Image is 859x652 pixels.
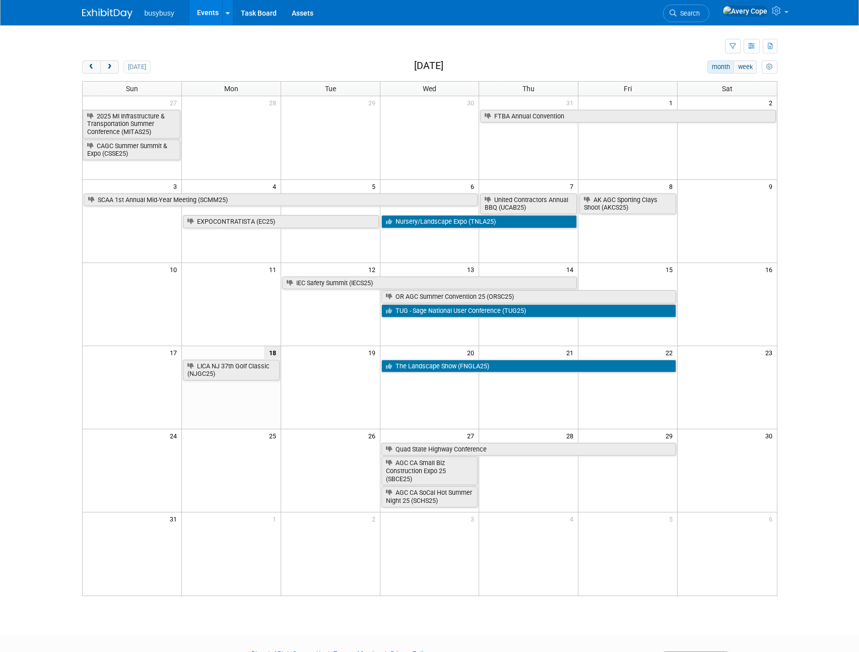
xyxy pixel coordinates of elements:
[665,263,677,276] span: 15
[325,85,336,93] span: Tue
[480,193,577,214] a: United Contractors Annual BBQ (UCAB25)
[665,429,677,442] span: 29
[522,85,535,93] span: Thu
[381,443,677,456] a: Quad State Highway Conference
[82,60,101,74] button: prev
[768,512,777,525] span: 6
[722,6,768,17] img: Avery Cope
[665,346,677,359] span: 22
[381,290,677,303] a: OR AGC Summer Convention 25 (ORSC25)
[367,429,380,442] span: 26
[83,140,180,160] a: CAGC Summer Summit & Expo (CSSE25)
[381,360,677,373] a: The Landscape Show (FNGLA25)
[722,85,733,93] span: Sat
[565,429,578,442] span: 28
[624,85,632,93] span: Fri
[264,346,281,359] span: 18
[367,346,380,359] span: 19
[480,110,775,123] a: FTBA Annual Convention
[565,346,578,359] span: 21
[381,457,478,485] a: AGC CA Small Biz Construction Expo 25 (SBCE25)
[169,512,181,525] span: 31
[183,360,280,380] a: LICA NJ 37th Golf Classic (NJGC25)
[414,60,443,72] h2: [DATE]
[367,263,380,276] span: 12
[145,9,174,17] span: busybusy
[569,180,578,192] span: 7
[663,5,709,22] a: Search
[423,85,436,93] span: Wed
[668,512,677,525] span: 5
[381,304,677,317] a: TUG - Sage National User Conference (TUG25)
[579,193,676,214] a: AK AGC Sporting Clays Shoot (AKCS25)
[466,263,479,276] span: 13
[768,96,777,109] span: 2
[169,429,181,442] span: 24
[172,180,181,192] span: 3
[272,180,281,192] span: 4
[734,60,757,74] button: week
[668,180,677,192] span: 8
[169,96,181,109] span: 27
[282,277,577,290] a: IEC Safety Summit (IECS25)
[268,429,281,442] span: 25
[268,263,281,276] span: 11
[766,64,773,71] i: Personalize Calendar
[367,96,380,109] span: 29
[565,96,578,109] span: 31
[169,263,181,276] span: 10
[707,60,734,74] button: month
[100,60,119,74] button: next
[466,429,479,442] span: 27
[371,512,380,525] span: 2
[169,346,181,359] span: 17
[224,85,238,93] span: Mon
[371,180,380,192] span: 5
[764,346,777,359] span: 23
[268,96,281,109] span: 28
[183,215,379,228] a: EXPOCONTRATISTA (EC25)
[569,512,578,525] span: 4
[768,180,777,192] span: 9
[272,512,281,525] span: 1
[565,263,578,276] span: 14
[381,486,478,507] a: AGC CA SoCal Hot Summer Night 25 (SCHS25)
[668,96,677,109] span: 1
[466,346,479,359] span: 20
[677,10,700,17] span: Search
[123,60,150,74] button: [DATE]
[470,512,479,525] span: 3
[381,215,577,228] a: Nursery/Landscape Expo (TNLA25)
[764,429,777,442] span: 30
[84,193,478,207] a: SCAA 1st Annual Mid-Year Meeting (SCMM25)
[82,9,133,19] img: ExhibitDay
[470,180,479,192] span: 6
[466,96,479,109] span: 30
[83,110,180,139] a: 2025 MI Infrastructure & Transportation Summer Conference (MITAS25)
[762,60,777,74] button: myCustomButton
[764,263,777,276] span: 16
[126,85,138,93] span: Sun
